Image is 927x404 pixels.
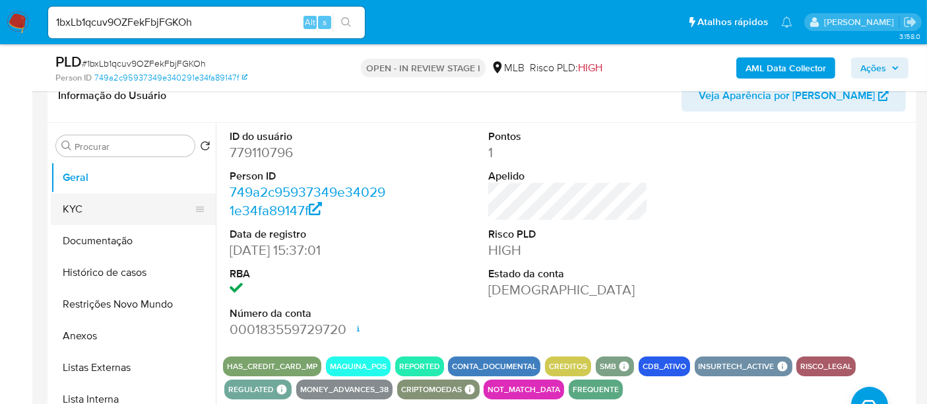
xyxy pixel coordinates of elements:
[488,267,648,281] dt: Estado da conta
[488,227,648,242] dt: Risco PLD
[860,57,886,79] span: Ações
[230,227,389,242] dt: Data de registro
[488,129,648,144] dt: Pontos
[488,241,648,259] dd: HIGH
[361,59,486,77] p: OPEN - IN REVIEW STAGE I
[82,57,206,70] span: # 1bxLb1qcuv9OZFekFbjFGKOh
[51,257,216,288] button: Histórico de casos
[699,80,875,112] span: Veja Aparência por [PERSON_NAME]
[55,72,92,84] b: Person ID
[746,57,826,79] b: AML Data Collector
[323,16,327,28] span: s
[903,15,917,29] a: Sair
[51,193,205,225] button: KYC
[682,80,906,112] button: Veja Aparência por [PERSON_NAME]
[51,288,216,320] button: Restrições Novo Mundo
[48,14,365,31] input: Pesquise usuários ou casos...
[736,57,835,79] button: AML Data Collector
[899,31,920,42] span: 3.158.0
[200,141,210,155] button: Retornar ao pedido padrão
[851,57,909,79] button: Ações
[491,61,525,75] div: MLB
[230,267,389,281] dt: RBA
[530,61,602,75] span: Risco PLD:
[94,72,247,84] a: 749a2c95937349e340291e34fa89147f
[578,60,602,75] span: HIGH
[488,169,648,184] dt: Apelido
[333,13,360,32] button: search-icon
[230,129,389,144] dt: ID do usuário
[55,51,82,72] b: PLD
[61,141,72,151] button: Procurar
[697,15,768,29] span: Atalhos rápidos
[305,16,315,28] span: Alt
[488,143,648,162] dd: 1
[51,352,216,384] button: Listas Externas
[230,143,389,162] dd: 779110796
[230,306,389,321] dt: Número da conta
[824,16,899,28] p: erico.trevizan@mercadopago.com.br
[58,89,166,102] h1: Informação do Usuário
[781,17,792,28] a: Notificações
[51,162,216,193] button: Geral
[75,141,189,152] input: Procurar
[51,225,216,257] button: Documentação
[230,320,389,339] dd: 000183559729720
[51,320,216,352] button: Anexos
[230,182,385,220] a: 749a2c95937349e340291e34fa89147f
[230,169,389,184] dt: Person ID
[230,241,389,259] dd: [DATE] 15:37:01
[488,281,648,299] dd: [DEMOGRAPHIC_DATA]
